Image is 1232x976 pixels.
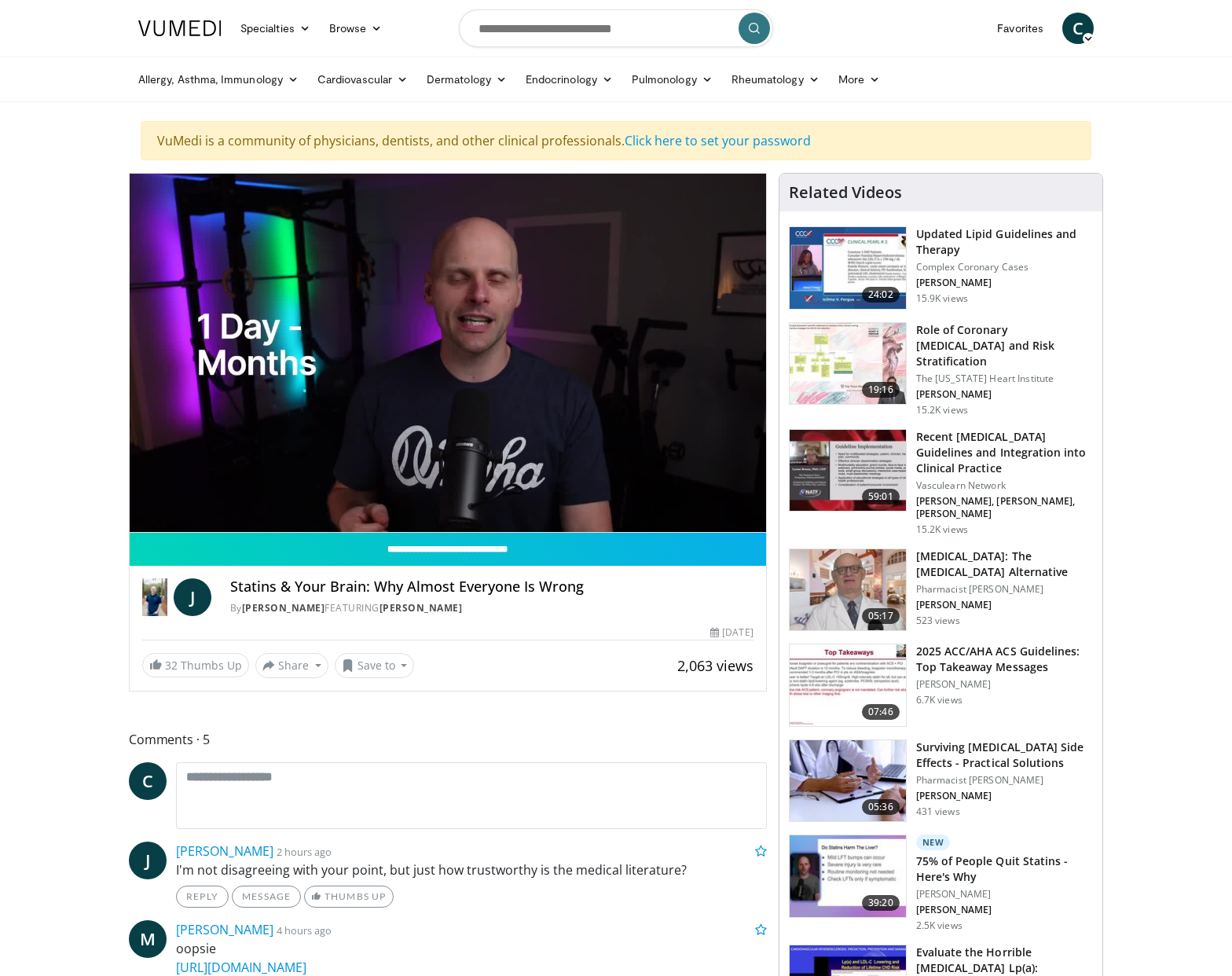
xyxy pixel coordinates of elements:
span: 07:46 [862,704,900,720]
p: Complex Coronary Cases [916,261,1093,273]
a: [PERSON_NAME] [242,601,325,615]
p: 6.7K views [916,694,962,706]
p: [PERSON_NAME] [916,678,1093,691]
button: Share [255,653,328,678]
img: 1778299e-4205-438f-a27e-806da4d55abe.150x105_q85_crop-smart_upscale.jpg [790,740,906,822]
a: Thumbs Up [304,886,393,908]
a: 05:17 [MEDICAL_DATA]: The [MEDICAL_DATA] Alternative Pharmacist [PERSON_NAME] [PERSON_NAME] 523 v... [789,549,1093,632]
a: Favorites [988,13,1053,44]
h3: Surviving [MEDICAL_DATA] Side Effects - Practical Solutions [916,739,1093,771]
a: More [829,64,889,95]
p: New [916,835,951,850]
p: [PERSON_NAME] [916,599,1093,611]
p: 15.9K views [916,292,968,305]
img: 77f671eb-9394-4acc-bc78-a9f077f94e00.150x105_q85_crop-smart_upscale.jpg [790,227,906,309]
h3: Recent [MEDICAL_DATA] Guidelines and Integration into Clinical Practice [916,429,1093,476]
div: By FEATURING [230,601,753,615]
a: 07:46 2025 ACC/AHA ACS Guidelines: Top Takeaway Messages [PERSON_NAME] 6.7K views [789,644,1093,727]
a: [PERSON_NAME] [176,921,273,938]
a: 59:01 Recent [MEDICAL_DATA] Guidelines and Integration into Clinical Practice Vasculearn Network ... [789,429,1093,536]
span: 05:17 [862,608,900,624]
a: Pulmonology [622,64,722,95]
p: 15.2K views [916,523,968,536]
span: 24:02 [862,287,900,303]
p: [PERSON_NAME] [916,388,1093,401]
span: 19:16 [862,382,900,398]
h3: Updated Lipid Guidelines and Therapy [916,226,1093,258]
p: [PERSON_NAME], [PERSON_NAME], [PERSON_NAME] [916,495,1093,520]
img: VuMedi Logo [138,20,222,36]
small: 2 hours ago [277,845,332,859]
a: Click here to set your password [625,132,811,149]
h3: [MEDICAL_DATA]: The [MEDICAL_DATA] Alternative [916,549,1093,580]
h3: 75% of People Quit Statins - Here's Why [916,853,1093,885]
p: 2.5K views [916,919,962,932]
img: 369ac253-1227-4c00-b4e1-6e957fd240a8.150x105_q85_crop-smart_upscale.jpg [790,644,906,726]
p: [PERSON_NAME] [916,888,1093,901]
h3: Role of Coronary [MEDICAL_DATA] and Risk Stratification [916,322,1093,369]
div: VuMedi is a community of physicians, dentists, and other clinical professionals. [141,121,1091,160]
span: 05:36 [862,799,900,815]
p: [PERSON_NAME] [916,277,1093,289]
span: 59:01 [862,489,900,505]
p: Vasculearn Network [916,479,1093,492]
p: Pharmacist [PERSON_NAME] [916,583,1093,596]
a: Reply [176,886,229,908]
a: Specialties [231,13,320,44]
span: 2,063 views [677,656,753,675]
a: 24:02 Updated Lipid Guidelines and Therapy Complex Coronary Cases [PERSON_NAME] 15.9K views [789,226,1093,310]
img: ce9609b9-a9bf-4b08-84dd-8eeb8ab29fc6.150x105_q85_crop-smart_upscale.jpg [790,549,906,631]
a: [PERSON_NAME] [176,842,273,860]
img: 87825f19-cf4c-4b91-bba1-ce218758c6bb.150x105_q85_crop-smart_upscale.jpg [790,430,906,512]
p: The [US_STATE] Heart Institute [916,372,1093,385]
a: Allergy, Asthma, Immunology [129,64,308,95]
a: Dermatology [417,64,516,95]
p: I'm not disagreeing with your point, but just how trustworthy is the medical literature? [176,860,767,879]
a: 39:20 New 75% of People Quit Statins - Here's Why [PERSON_NAME] [PERSON_NAME] 2.5K views [789,835,1093,932]
a: [PERSON_NAME] [379,601,463,615]
a: 19:16 Role of Coronary [MEDICAL_DATA] and Risk Stratification The [US_STATE] Heart Institute [PER... [789,322,1093,416]
p: 15.2K views [916,404,968,416]
a: J [174,578,211,616]
a: 32 Thumbs Up [142,653,249,677]
a: Browse [320,13,392,44]
img: 79764dec-74e5-4d11-9932-23f29d36f9dc.150x105_q85_crop-smart_upscale.jpg [790,835,906,917]
img: Dr. Jordan Rennicke [142,578,167,616]
small: 4 hours ago [277,923,332,937]
span: 39:20 [862,895,900,911]
video-js: Video Player [130,174,766,533]
a: J [129,842,167,879]
h4: Related Videos [789,183,902,202]
button: Save to [335,653,415,678]
input: Search topics, interventions [459,9,773,47]
h4: Statins & Your Brain: Why Almost Everyone Is Wrong [230,578,753,596]
a: [URL][DOMAIN_NAME] [176,959,306,976]
p: 523 views [916,615,960,627]
a: C [1062,13,1094,44]
p: [PERSON_NAME] [916,790,1093,802]
a: Endocrinology [516,64,622,95]
span: 32 [165,658,178,673]
span: Comments 5 [129,729,767,750]
div: [DATE] [710,626,753,640]
a: Cardiovascular [308,64,417,95]
p: Pharmacist [PERSON_NAME] [916,774,1093,787]
a: 05:36 Surviving [MEDICAL_DATA] Side Effects - Practical Solutions Pharmacist [PERSON_NAME] [PERSO... [789,739,1093,823]
img: 1efa8c99-7b8a-4ab5-a569-1c219ae7bd2c.150x105_q85_crop-smart_upscale.jpg [790,323,906,405]
a: C [129,762,167,800]
h3: 2025 ACC/AHA ACS Guidelines: Top Takeaway Messages [916,644,1093,675]
p: [PERSON_NAME] [916,904,1093,916]
a: Message [232,886,301,908]
a: M [129,920,167,958]
p: 431 views [916,805,960,818]
a: Rheumatology [722,64,829,95]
